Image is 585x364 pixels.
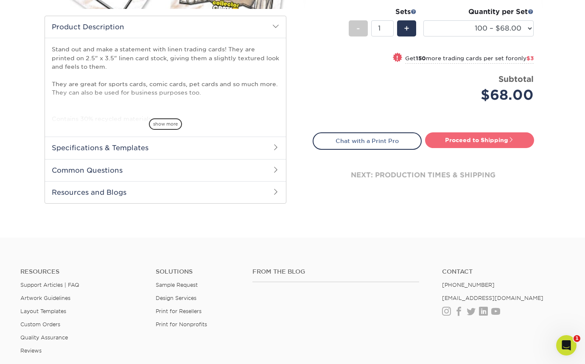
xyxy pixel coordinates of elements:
a: Support Articles | FAQ [20,282,79,288]
span: only [514,55,534,62]
h2: Resources and Blogs [45,181,286,203]
span: show more [149,118,182,130]
a: Sample Request [156,282,198,288]
div: $68.00 [430,85,534,105]
a: [PHONE_NUMBER] [442,282,495,288]
span: 1 [574,335,580,342]
strong: Subtotal [498,74,534,84]
a: Chat with a Print Pro [313,132,422,149]
strong: 150 [416,55,426,62]
a: Custom Orders [20,321,60,328]
div: Sets [349,7,417,17]
p: Stand out and make a statement with linen trading cards! They are printed on 2.5" x 3.5" linen ca... [52,45,279,149]
h2: Specifications & Templates [45,137,286,159]
small: Get more trading cards per set for [405,55,534,64]
a: Layout Templates [20,308,66,314]
h2: Common Questions [45,159,286,181]
span: - [356,22,360,35]
a: Proceed to Shipping [425,132,534,148]
span: ! [396,53,398,62]
a: Artwork Guidelines [20,295,70,301]
iframe: Intercom live chat [556,335,577,356]
span: + [404,22,409,35]
h4: From the Blog [252,268,419,275]
span: $3 [526,55,534,62]
a: Print for Nonprofits [156,321,207,328]
a: Print for Resellers [156,308,202,314]
a: Design Services [156,295,196,301]
a: [EMAIL_ADDRESS][DOMAIN_NAME] [442,295,543,301]
h2: Product Description [45,16,286,38]
h4: Solutions [156,268,240,275]
h4: Resources [20,268,143,275]
a: Contact [442,268,565,275]
div: Quantity per Set [423,7,534,17]
div: next: production times & shipping [313,150,534,201]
